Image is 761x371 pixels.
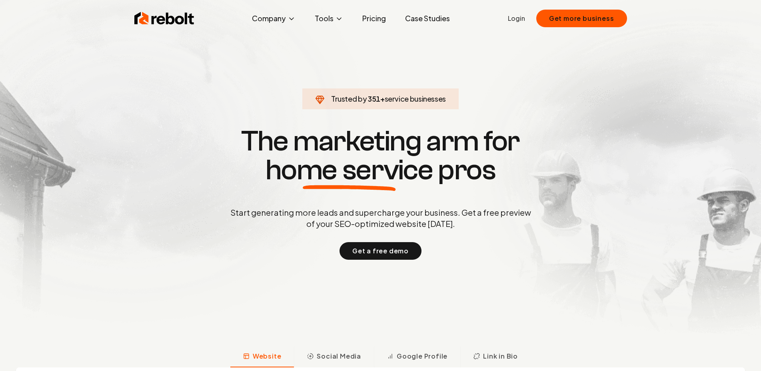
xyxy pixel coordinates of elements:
button: Social Media [294,347,374,367]
button: Link in Bio [460,347,531,367]
span: Social Media [317,351,361,361]
img: Rebolt Logo [134,10,194,26]
span: home service [266,156,433,184]
a: Case Studies [399,10,456,26]
span: Google Profile [397,351,447,361]
button: Company [246,10,302,26]
button: Get more business [536,10,627,27]
span: Link in Bio [483,351,518,361]
a: Pricing [356,10,392,26]
span: Trusted by [331,94,367,103]
span: service businesses [385,94,446,103]
span: 351 [368,93,380,104]
h1: The marketing arm for pros [189,127,573,184]
button: Google Profile [374,347,460,367]
p: Start generating more leads and supercharge your business. Get a free preview of your SEO-optimiz... [229,207,533,229]
span: Website [253,351,282,361]
button: Get a free demo [340,242,421,260]
button: Tools [308,10,350,26]
a: Login [508,14,525,23]
span: + [380,94,385,103]
button: Website [230,347,294,367]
